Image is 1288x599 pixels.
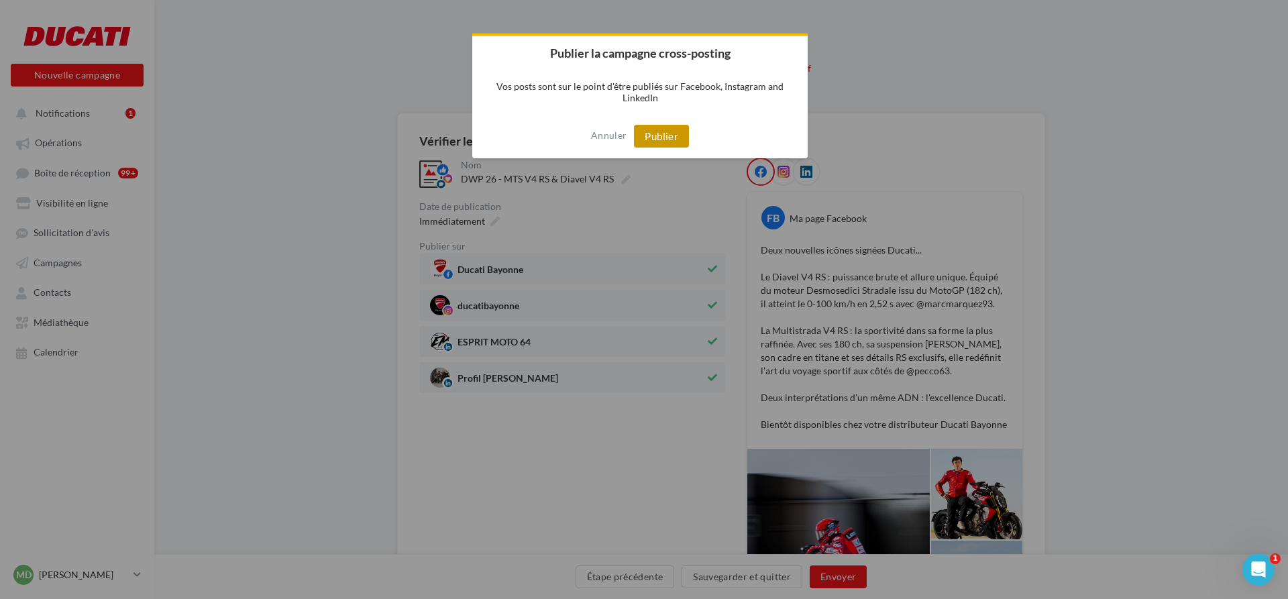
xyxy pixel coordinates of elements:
iframe: Intercom live chat [1242,553,1275,586]
button: Publier [634,125,689,148]
h2: Publier la campagne cross-posting [472,36,808,70]
span: 1 [1270,553,1281,564]
p: Vos posts sont sur le point d'être publiés sur Facebook, Instagram and LinkedIn [472,70,808,114]
button: Annuler [591,125,627,146]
